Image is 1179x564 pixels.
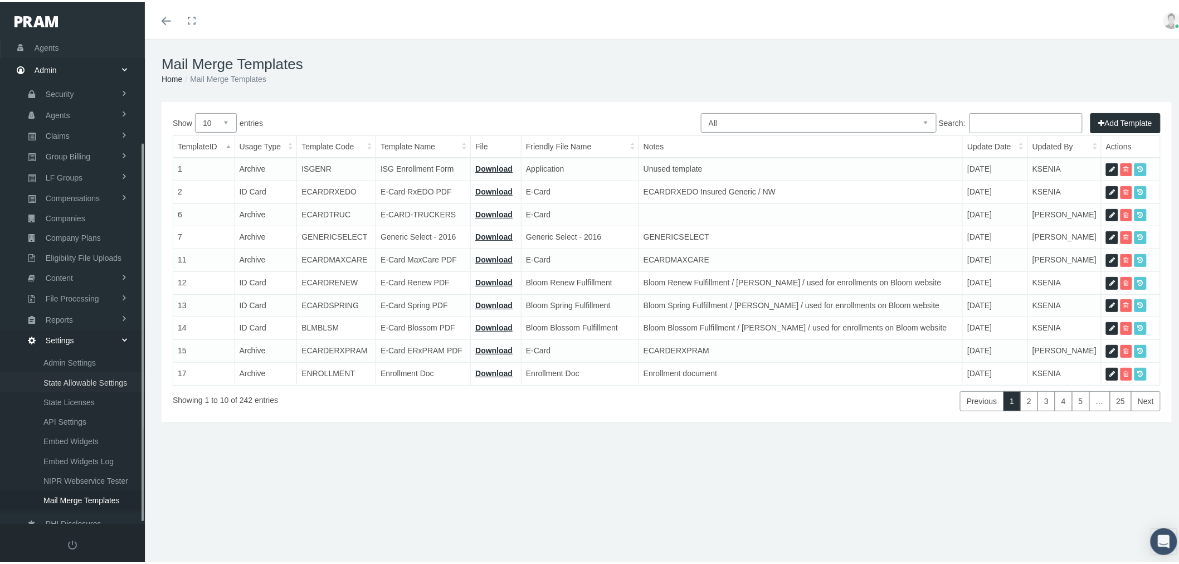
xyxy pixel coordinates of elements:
td: [DATE] [963,247,1028,270]
a: Home [162,72,182,81]
a: Edit [1106,229,1118,242]
td: ISG Enrollment Form [376,155,471,178]
li: Mail Merge Templates [182,71,266,83]
td: Archive [235,247,297,270]
span: Group Billing [46,145,90,164]
td: 17 [173,360,235,382]
a: Download [475,344,513,353]
td: 7 [173,224,235,247]
td: ECARDMAXCARE [297,247,376,270]
a: Previous Versions [1134,161,1147,174]
td: Unused template [639,155,962,178]
td: [DATE] [963,201,1028,224]
td: ECARDMAXCARE [639,247,962,270]
a: Edit [1106,343,1118,356]
a: Previous Versions [1134,297,1147,310]
td: KSENIA [1028,269,1102,292]
a: Next [1131,389,1161,409]
span: Compensations [46,187,100,206]
a: Delete [1120,161,1132,174]
td: Archive [235,360,297,382]
span: Admin [35,57,57,79]
th: Usage Type: activate to sort column ascending [235,134,297,155]
td: E-Card [522,201,639,224]
span: NIPR Webservice Tester [43,469,128,488]
span: Eligibility File Uploads [46,246,121,265]
a: Delete [1120,366,1132,378]
a: Edit [1106,297,1118,310]
th: TemplateID: activate to sort column descending [173,134,235,155]
td: Enrollment document [639,360,962,382]
a: 1 [1003,389,1021,409]
th: Updated By: activate to sort column ascending [1028,134,1102,155]
a: Previous Versions [1134,366,1147,378]
td: 13 [173,292,235,315]
td: ECARDRXEDO Insured Generic / NW [639,178,962,201]
a: Previous Versions [1134,184,1147,197]
span: Settings [46,329,74,348]
td: [DATE] [963,224,1028,247]
a: Previous Versions [1134,320,1147,333]
td: [DATE] [963,269,1028,292]
td: [PERSON_NAME] [1028,201,1102,224]
td: 14 [173,315,235,338]
td: Generic Select - 2016 [376,224,471,247]
a: 5 [1072,389,1090,409]
span: PHI Disclosures [46,512,101,531]
td: ID Card [235,315,297,338]
td: E-Card Spring PDF [376,292,471,315]
a: 2 [1020,389,1038,409]
td: KSENIA [1028,315,1102,338]
td: ID Card [235,292,297,315]
td: ECARDRENEW [297,269,376,292]
td: Archive [235,155,297,178]
a: Edit [1106,252,1118,265]
span: Agents [46,104,70,123]
td: BLMBLSM [297,315,376,338]
label: Search: [939,111,1083,131]
td: KSENIA [1028,360,1102,382]
td: E-Card MaxCare PDF [376,247,471,270]
td: E-Card RxEDO PDF [376,178,471,201]
a: Edit [1106,184,1118,197]
a: Delete [1120,275,1132,288]
a: Download [475,299,513,308]
td: E-CARD-TRUCKERS [376,201,471,224]
td: 11 [173,247,235,270]
th: Template Name: activate to sort column ascending [376,134,471,155]
td: Enrollment Doc [522,360,639,382]
td: KSENIA [1028,178,1102,201]
td: E-Card Blossom PDF [376,315,471,338]
h1: Mail Merge Templates [162,54,1172,71]
td: ID Card [235,178,297,201]
td: Archive [235,338,297,361]
a: Download [475,185,513,194]
a: Download [475,208,513,217]
a: Delete [1120,343,1132,356]
td: Generic Select - 2016 [522,224,639,247]
a: Previous Versions [1134,275,1147,288]
td: Bloom Blossom Fulfillment [522,315,639,338]
a: Delete [1120,252,1132,265]
td: E-Card [522,338,639,361]
td: Bloom Renew Fulfillment [522,269,639,292]
td: 2 [173,178,235,201]
td: [PERSON_NAME] [1028,247,1102,270]
span: Embed Widgets [43,430,99,449]
span: Company Plans [46,226,101,245]
td: ECARDERXPRAM [297,338,376,361]
a: Delete [1120,229,1132,242]
td: ISGENR [297,155,376,178]
a: Delete [1120,320,1132,333]
a: Download [475,230,513,239]
td: [DATE] [963,360,1028,382]
button: Add Template [1090,111,1161,131]
td: Bloom Blossom Fulfillment / [PERSON_NAME] / used for enrollments on Bloom website [639,315,962,338]
a: 3 [1037,389,1055,409]
span: Companies [46,207,85,226]
td: E-Card [522,178,639,201]
a: Edit [1106,320,1118,333]
a: Previous Versions [1134,229,1147,242]
td: [PERSON_NAME] [1028,338,1102,361]
a: 25 [1110,389,1132,409]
